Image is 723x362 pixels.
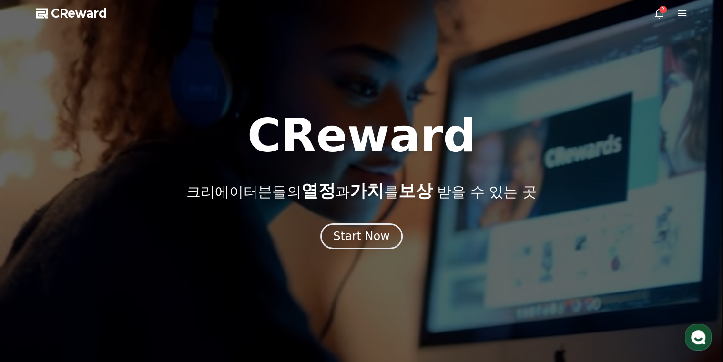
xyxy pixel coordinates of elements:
[51,6,107,21] span: CReward
[398,181,432,201] span: 보상
[36,6,107,21] a: CReward
[320,223,403,249] button: Start Now
[3,283,63,307] a: 홈
[349,181,384,201] span: 가치
[186,181,536,201] p: 크리에이터분들의 과 를 받을 수 있는 곳
[147,297,159,305] span: 설정
[301,181,335,201] span: 열정
[653,8,665,19] a: 2
[333,229,390,244] div: Start Now
[247,113,476,159] h1: CReward
[63,283,123,307] a: 대화
[30,297,36,305] span: 홈
[320,233,403,242] a: Start Now
[659,6,667,13] div: 2
[87,298,99,305] span: 대화
[123,283,183,307] a: 설정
